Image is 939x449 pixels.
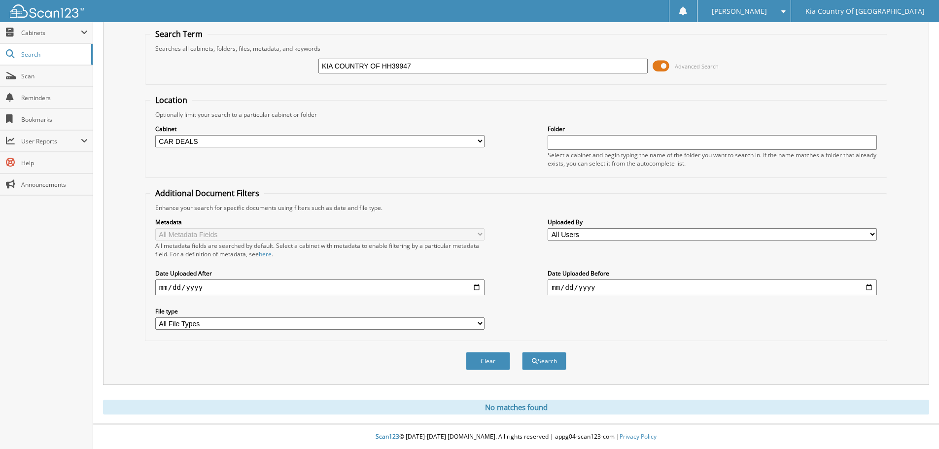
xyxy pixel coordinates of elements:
div: Select a cabinet and begin typing the name of the folder you want to search in. If the name match... [548,151,877,168]
label: File type [155,307,485,315]
img: scan123-logo-white.svg [10,4,84,18]
button: Clear [466,352,510,370]
div: No matches found [103,400,929,414]
legend: Location [150,95,192,105]
label: Date Uploaded After [155,269,485,277]
button: Search [522,352,566,370]
span: Reminders [21,94,88,102]
div: Optionally limit your search to a particular cabinet or folder [150,110,882,119]
span: Cabinets [21,29,81,37]
span: Search [21,50,86,59]
span: User Reports [21,137,81,145]
div: Searches all cabinets, folders, files, metadata, and keywords [150,44,882,53]
a: Privacy Policy [620,432,657,441]
legend: Search Term [150,29,208,39]
legend: Additional Document Filters [150,188,264,199]
input: end [548,279,877,295]
div: Enhance your search for specific documents using filters such as date and file type. [150,204,882,212]
a: here [259,250,272,258]
span: Bookmarks [21,115,88,124]
span: Scan [21,72,88,80]
span: Scan123 [376,432,399,441]
span: Kia Country Of [GEOGRAPHIC_DATA] [805,8,925,14]
div: © [DATE]-[DATE] [DOMAIN_NAME]. All rights reserved | appg04-scan123-com | [93,425,939,449]
span: Announcements [21,180,88,189]
div: All metadata fields are searched by default. Select a cabinet with metadata to enable filtering b... [155,242,485,258]
label: Date Uploaded Before [548,269,877,277]
span: [PERSON_NAME] [712,8,767,14]
label: Folder [548,125,877,133]
label: Cabinet [155,125,485,133]
label: Metadata [155,218,485,226]
input: start [155,279,485,295]
span: Help [21,159,88,167]
label: Uploaded By [548,218,877,226]
iframe: Chat Widget [890,402,939,449]
span: Advanced Search [675,63,719,70]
